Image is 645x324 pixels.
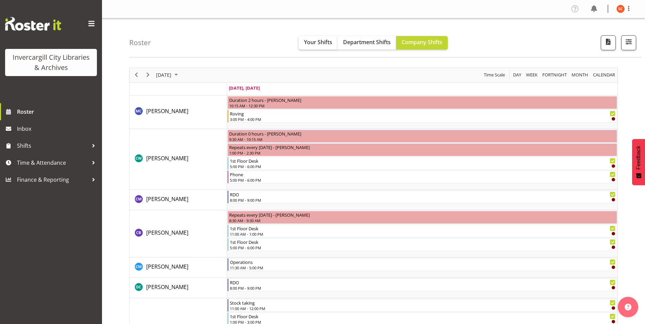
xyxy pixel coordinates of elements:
[343,38,391,46] span: Department Shifts
[625,304,631,310] img: help-xxl-2.png
[12,52,90,73] div: Invercargill City Libraries & Archives
[17,175,88,185] span: Finance & Reporting
[338,36,396,50] button: Department Shifts
[402,38,442,46] span: Company Shifts
[17,124,99,134] span: Inbox
[616,5,625,13] img: serena-casey11690.jpg
[17,141,88,151] span: Shifts
[304,38,332,46] span: Your Shifts
[635,146,642,169] span: Feedback
[17,107,99,117] span: Roster
[632,139,645,185] button: Feedback - Show survey
[621,35,636,50] button: Filter Shifts
[5,17,61,31] img: Rosterit website logo
[396,36,448,50] button: Company Shifts
[601,35,616,50] button: Download a PDF of the roster for the current day
[129,39,151,47] h4: Roster
[299,36,338,50] button: Your Shifts
[17,158,88,168] span: Time & Attendance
